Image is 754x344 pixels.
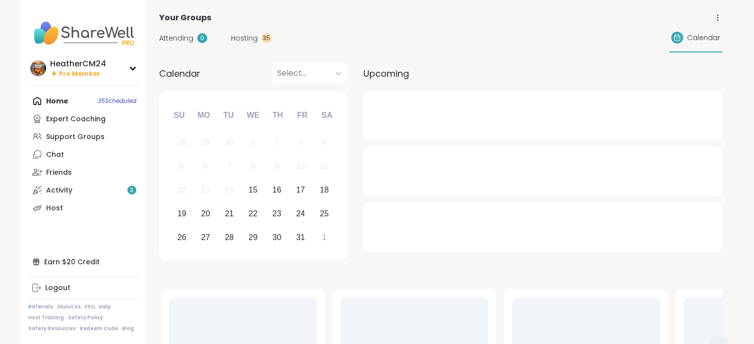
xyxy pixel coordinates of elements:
[193,104,215,126] div: Mo
[219,156,240,177] div: Not available Tuesday, October 7th, 2025
[320,183,329,197] div: 18
[197,33,207,43] div: 0
[225,136,234,149] div: 30
[242,180,264,201] div: Choose Wednesday, October 15th, 2025
[275,136,279,149] div: 2
[296,231,305,244] div: 31
[28,128,139,146] a: Support Groups
[177,207,186,220] div: 19
[298,136,303,149] div: 3
[195,203,216,224] div: Choose Monday, October 20th, 2025
[273,183,282,197] div: 16
[195,180,216,201] div: Not available Monday, October 13th, 2025
[266,203,288,224] div: Choose Thursday, October 23rd, 2025
[177,136,186,149] div: 28
[159,67,200,80] span: Calendar
[273,231,282,244] div: 30
[290,203,311,224] div: Choose Friday, October 24th, 2025
[122,325,134,332] a: Blog
[249,207,258,220] div: 22
[28,146,139,163] a: Chat
[320,207,329,220] div: 25
[50,58,106,69] div: HeatherCM24
[46,186,72,196] div: Activity
[201,136,210,149] div: 29
[28,163,139,181] a: Friends
[159,33,193,44] span: Attending
[28,253,139,271] div: Earn $20 Credit
[219,203,240,224] div: Choose Tuesday, October 21st, 2025
[296,183,305,197] div: 17
[251,136,255,149] div: 1
[46,114,106,124] div: Expert Coaching
[290,132,311,153] div: Not available Friday, October 3rd, 2025
[225,207,234,220] div: 21
[201,183,210,197] div: 13
[251,159,255,173] div: 8
[290,156,311,177] div: Not available Friday, October 10th, 2025
[46,150,64,160] div: Chat
[80,325,118,332] a: Redeem Code
[275,159,279,173] div: 9
[195,227,216,248] div: Choose Monday, October 27th, 2025
[296,159,305,173] div: 10
[320,159,329,173] div: 11
[225,183,234,197] div: 14
[242,132,264,153] div: Not available Wednesday, October 1st, 2025
[57,303,81,310] a: About Us
[85,303,95,310] a: FAQ
[201,231,210,244] div: 27
[195,132,216,153] div: Not available Monday, September 29th, 2025
[249,231,258,244] div: 29
[266,227,288,248] div: Choose Thursday, October 30th, 2025
[203,159,208,173] div: 6
[273,207,282,220] div: 23
[316,104,338,126] div: Sa
[363,67,409,80] span: Upcoming
[130,186,133,195] span: 3
[177,231,186,244] div: 26
[28,279,139,297] a: Logout
[28,110,139,128] a: Expert Coaching
[46,168,72,178] div: Friends
[242,104,264,126] div: We
[314,203,335,224] div: Choose Saturday, October 25th, 2025
[314,227,335,248] div: Choose Saturday, November 1st, 2025
[687,33,720,43] span: Calendar
[266,156,288,177] div: Not available Thursday, October 9th, 2025
[249,183,258,197] div: 15
[159,12,211,24] span: Your Groups
[266,132,288,153] div: Not available Thursday, October 2nd, 2025
[227,159,232,173] div: 7
[170,131,336,249] div: month 2025-10
[172,156,193,177] div: Not available Sunday, October 5th, 2025
[179,159,184,173] div: 5
[219,227,240,248] div: Choose Tuesday, October 28th, 2025
[177,183,186,197] div: 12
[267,104,289,126] div: Th
[314,132,335,153] div: Not available Saturday, October 4th, 2025
[28,325,76,332] a: Safety Resources
[30,60,46,76] img: HeatherCM24
[168,104,190,126] div: Su
[218,104,239,126] div: Tu
[172,203,193,224] div: Choose Sunday, October 19th, 2025
[28,181,139,199] a: Activity3
[296,207,305,220] div: 24
[242,156,264,177] div: Not available Wednesday, October 8th, 2025
[322,136,327,149] div: 4
[314,156,335,177] div: Not available Saturday, October 11th, 2025
[266,180,288,201] div: Choose Thursday, October 16th, 2025
[291,104,313,126] div: Fr
[262,33,272,43] div: 35
[195,156,216,177] div: Not available Monday, October 6th, 2025
[99,303,111,310] a: Help
[242,203,264,224] div: Choose Wednesday, October 22nd, 2025
[45,283,70,293] div: Logout
[172,227,193,248] div: Choose Sunday, October 26th, 2025
[314,180,335,201] div: Choose Saturday, October 18th, 2025
[290,180,311,201] div: Choose Friday, October 17th, 2025
[242,227,264,248] div: Choose Wednesday, October 29th, 2025
[172,132,193,153] div: Not available Sunday, September 28th, 2025
[28,16,139,50] img: ShareWell Nav Logo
